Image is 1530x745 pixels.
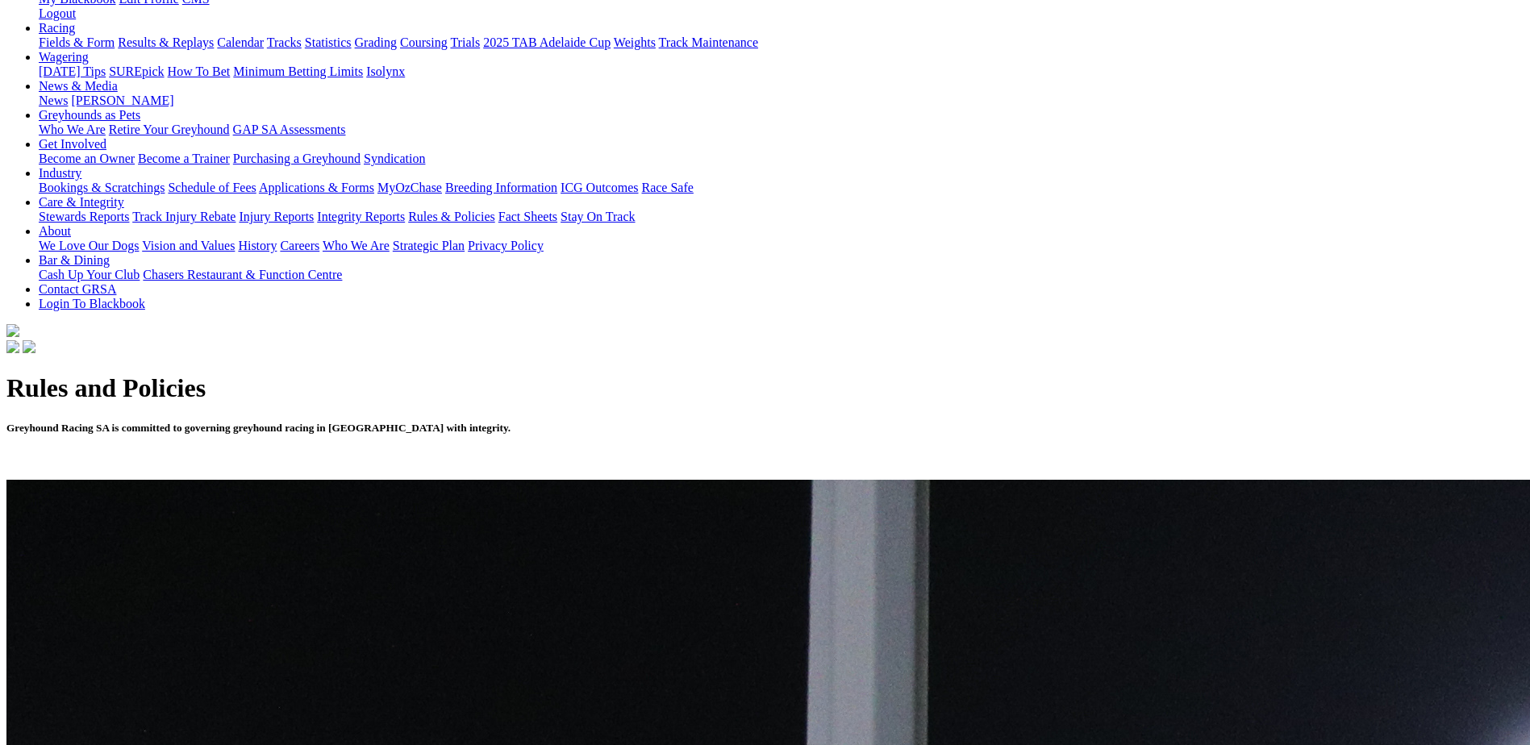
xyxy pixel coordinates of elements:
div: Care & Integrity [39,210,1524,224]
a: Racing [39,21,75,35]
a: Weights [614,35,656,49]
a: Logout [39,6,76,20]
a: Bookings & Scratchings [39,181,165,194]
a: Contact GRSA [39,282,116,296]
a: [PERSON_NAME] [71,94,173,107]
a: Who We Are [39,123,106,136]
a: Bar & Dining [39,253,110,267]
img: facebook.svg [6,340,19,353]
a: Results & Replays [118,35,214,49]
a: Careers [280,239,319,252]
a: Stewards Reports [39,210,129,223]
a: Become a Trainer [138,152,230,165]
a: Grading [355,35,397,49]
h1: Rules and Policies [6,373,1524,403]
a: Wagering [39,50,89,64]
div: Industry [39,181,1524,195]
a: Minimum Betting Limits [233,65,363,78]
div: Wagering [39,65,1524,79]
a: Get Involved [39,137,106,151]
a: How To Bet [168,65,231,78]
div: Greyhounds as Pets [39,123,1524,137]
a: Retire Your Greyhound [109,123,230,136]
a: Care & Integrity [39,195,124,209]
a: ICG Outcomes [561,181,638,194]
a: Fields & Form [39,35,115,49]
a: MyOzChase [377,181,442,194]
a: About [39,224,71,238]
a: Integrity Reports [317,210,405,223]
a: Calendar [217,35,264,49]
a: 2025 TAB Adelaide Cup [483,35,611,49]
a: Cash Up Your Club [39,268,140,281]
a: Statistics [305,35,352,49]
img: twitter.svg [23,340,35,353]
a: News [39,94,68,107]
a: Syndication [364,152,425,165]
a: Fact Sheets [498,210,557,223]
a: Trials [450,35,480,49]
div: About [39,239,1524,253]
div: Racing [39,35,1524,50]
a: Industry [39,166,81,180]
a: Breeding Information [445,181,557,194]
a: Coursing [400,35,448,49]
a: Applications & Forms [259,181,374,194]
a: Purchasing a Greyhound [233,152,361,165]
a: Become an Owner [39,152,135,165]
a: GAP SA Assessments [233,123,346,136]
a: Schedule of Fees [168,181,256,194]
a: Vision and Values [142,239,235,252]
a: Tracks [267,35,302,49]
a: [DATE] Tips [39,65,106,78]
h5: Greyhound Racing SA is committed to governing greyhound racing in [GEOGRAPHIC_DATA] with integrity. [6,422,1524,435]
a: Login To Blackbook [39,297,145,310]
a: History [238,239,277,252]
a: Greyhounds as Pets [39,108,140,122]
a: Race Safe [641,181,693,194]
a: SUREpick [109,65,164,78]
a: Privacy Policy [468,239,544,252]
a: Track Injury Rebate [132,210,236,223]
div: Get Involved [39,152,1524,166]
a: Strategic Plan [393,239,465,252]
a: Injury Reports [239,210,314,223]
a: Chasers Restaurant & Function Centre [143,268,342,281]
img: logo-grsa-white.png [6,324,19,337]
a: Isolynx [366,65,405,78]
div: Bar & Dining [39,268,1524,282]
a: Stay On Track [561,210,635,223]
a: News & Media [39,79,118,93]
a: Who We Are [323,239,390,252]
a: Track Maintenance [659,35,758,49]
a: Rules & Policies [408,210,495,223]
div: News & Media [39,94,1524,108]
a: We Love Our Dogs [39,239,139,252]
